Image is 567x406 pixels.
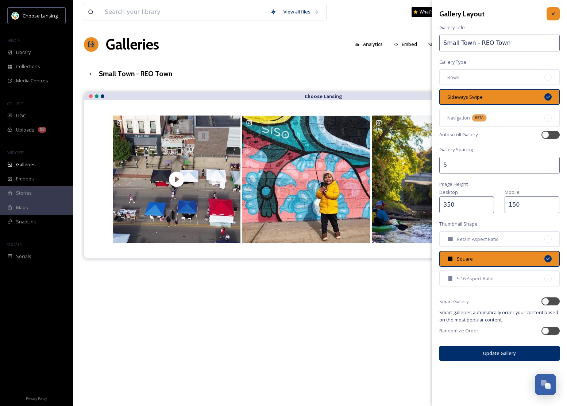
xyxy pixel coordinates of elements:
[101,4,267,20] input: Search your library
[505,196,559,213] input: 250
[305,93,342,99] strong: Choose Lansing
[412,7,448,17] a: What's New
[439,146,473,153] span: Gallery Spacing
[439,35,560,51] input: My Gallery
[439,131,478,138] span: Autoscroll Gallery
[7,150,24,155] span: WIDGETS
[351,37,386,51] button: Analytics
[447,74,459,81] span: Rows
[16,190,32,196] span: Stories
[439,181,468,188] span: Image Height
[505,189,520,195] span: Mobile
[280,5,323,19] a: View all files
[16,126,34,133] span: Uploads
[439,298,468,305] span: Smart Gallery
[7,101,23,106] span: COLLECT
[439,9,485,19] h3: Gallery Layout
[439,24,465,31] span: Gallery Title
[38,127,46,133] div: 58
[16,175,34,182] span: Embeds
[106,34,159,55] a: Galleries
[26,394,47,402] a: Privacy Policy
[447,114,470,121] span: Navigation
[371,114,500,244] a: Happy 517 Day, fellow Lanstronauts!! 🤙 How are you showing Lansing a little love today? 🛶🏭💙 . . ....
[16,218,36,225] span: SnapLink
[241,114,371,244] a: What’s better than a REO Town neighbor ? A mini one! joyawa
[351,37,390,51] a: Analytics
[16,112,26,119] span: UGC
[439,220,478,227] span: Thumbnail Shape
[16,49,31,56] span: Library
[439,189,458,195] span: Desktop
[16,253,31,260] span: Socials
[439,309,560,323] span: Smart galleries automatically order your content based on the most popular content.
[457,275,494,282] span: 9:16 Aspect Ratio
[12,12,19,19] img: logo.jpeg
[439,59,466,66] span: Gallery Type
[475,115,483,120] span: BETA
[7,38,20,43] span: MEDIA
[424,37,472,51] button: Customise
[16,161,36,168] span: Galleries
[16,77,48,84] span: Media Centres
[439,327,478,334] span: Randomize Order
[439,346,560,361] button: Update Gallery
[535,374,556,395] button: Open Chat
[439,157,560,173] input: 2
[447,94,483,101] span: Sideways Swipe
[457,236,499,243] span: Retain Aspect Ratio
[390,37,421,51] button: Embed
[16,63,40,70] span: Collections
[457,255,473,262] span: Square
[26,396,47,401] span: Privacy Policy
[23,12,58,19] span: Choose Lansing
[16,204,28,211] span: Maps
[439,196,494,213] input: 250
[7,242,22,247] span: SOCIALS
[99,69,172,79] h3: Small Town - REO Town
